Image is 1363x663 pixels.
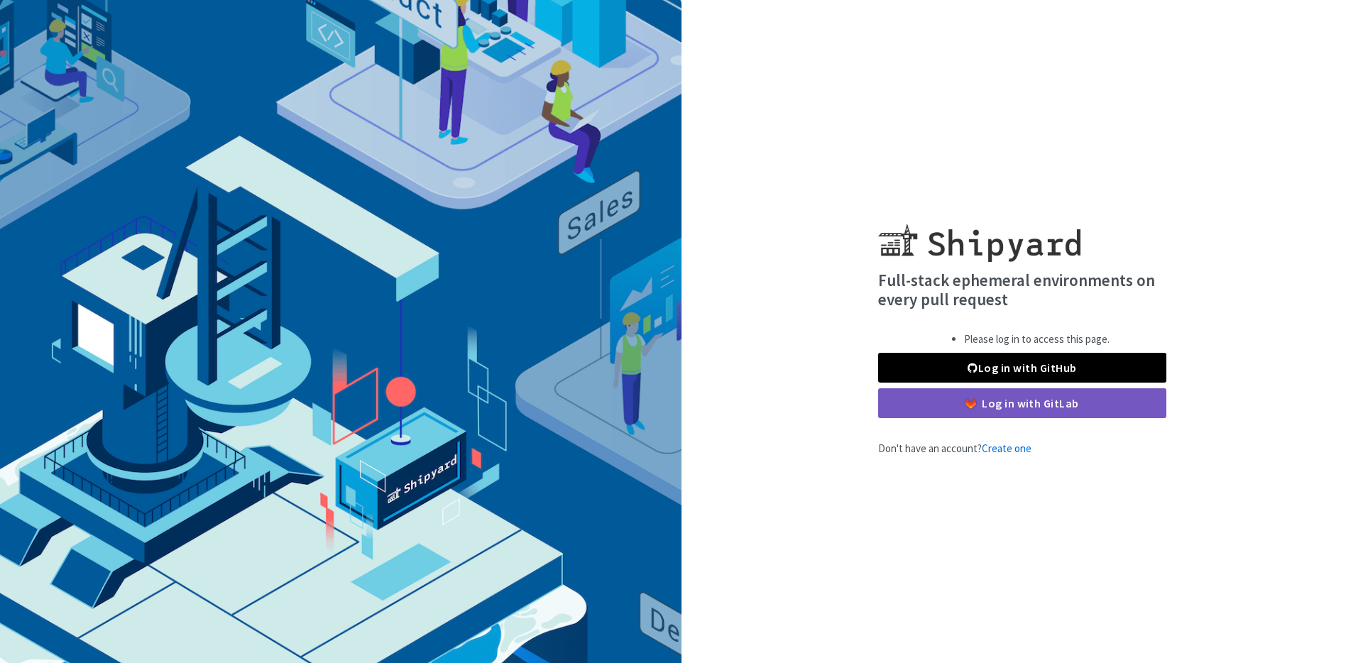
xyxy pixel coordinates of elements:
[964,331,1110,348] li: Please log in to access this page.
[878,207,1080,262] img: Shipyard logo
[878,353,1166,383] a: Log in with GitHub
[982,442,1031,455] a: Create one
[878,270,1166,309] h4: Full-stack ephemeral environments on every pull request
[878,388,1166,418] a: Log in with GitLab
[878,442,1031,455] span: Don't have an account?
[965,398,976,409] img: gitlab-color.svg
